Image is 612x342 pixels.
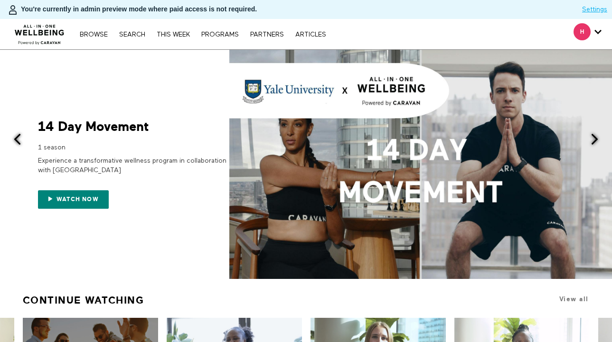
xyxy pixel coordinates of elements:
a: View all [559,296,589,303]
a: Search [114,31,150,38]
div: Secondary [566,19,609,49]
a: PARTNERS [245,31,289,38]
a: Continue Watching [23,290,144,310]
a: Settings [582,5,607,14]
nav: Primary [75,29,330,39]
a: THIS WEEK [152,31,195,38]
a: Browse [75,31,113,38]
a: PROGRAMS [197,31,244,38]
img: CARAVAN [11,18,68,46]
a: ARTICLES [291,31,331,38]
img: person-bdfc0eaa9744423c596e6e1c01710c89950b1dff7c83b5d61d716cfd8139584f.svg [7,4,19,16]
